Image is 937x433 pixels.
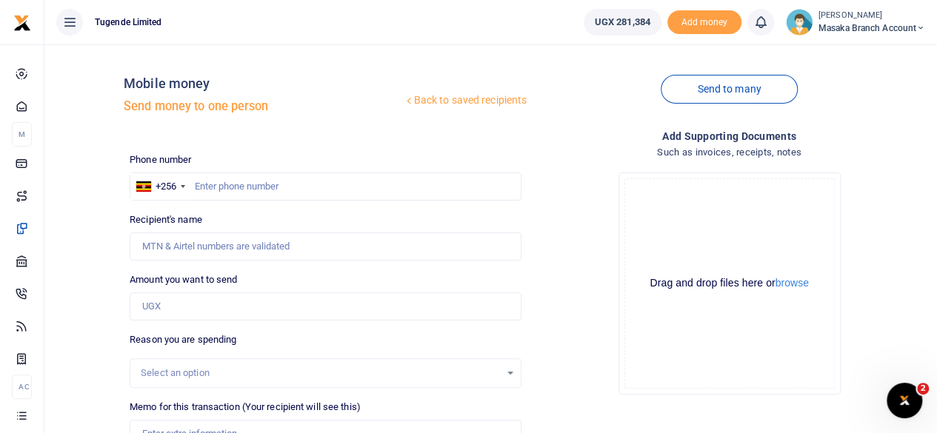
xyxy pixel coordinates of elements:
[141,366,500,380] div: Select an option
[776,278,809,288] button: browse
[156,179,176,194] div: +256
[667,16,741,27] a: Add money
[12,122,32,147] li: M
[130,172,521,201] input: Enter phone number
[89,16,168,29] span: Tugende Limited
[667,10,741,35] li: Toup your wallet
[786,9,925,36] a: profile-user [PERSON_NAME] Masaka Branch Account
[124,99,402,114] h5: Send money to one person
[130,212,202,227] label: Recipient's name
[533,128,925,144] h4: Add supporting Documents
[130,272,237,287] label: Amount you want to send
[130,400,361,414] label: Memo for this transaction (Your recipient will see this)
[818,10,925,22] small: [PERSON_NAME]
[595,15,650,30] span: UGX 281,384
[13,14,31,32] img: logo-small
[130,332,236,347] label: Reason you are spending
[12,375,32,399] li: Ac
[818,21,925,35] span: Masaka Branch Account
[130,152,191,167] label: Phone number
[130,232,521,261] input: MTN & Airtel numbers are validated
[124,75,402,92] h4: Mobile money
[403,87,528,114] a: Back to saved recipients
[533,144,925,161] h4: Such as invoices, receipts, notes
[887,383,922,418] iframe: Intercom live chat
[917,383,929,395] span: 2
[786,9,813,36] img: profile-user
[578,9,667,36] li: Wallet ballance
[661,75,797,104] a: Send to many
[130,173,190,200] div: Uganda: +256
[667,10,741,35] span: Add money
[584,9,661,36] a: UGX 281,384
[13,16,31,27] a: logo-small logo-large logo-large
[618,172,841,395] div: File Uploader
[130,292,521,320] input: UGX
[625,276,834,290] div: Drag and drop files here or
